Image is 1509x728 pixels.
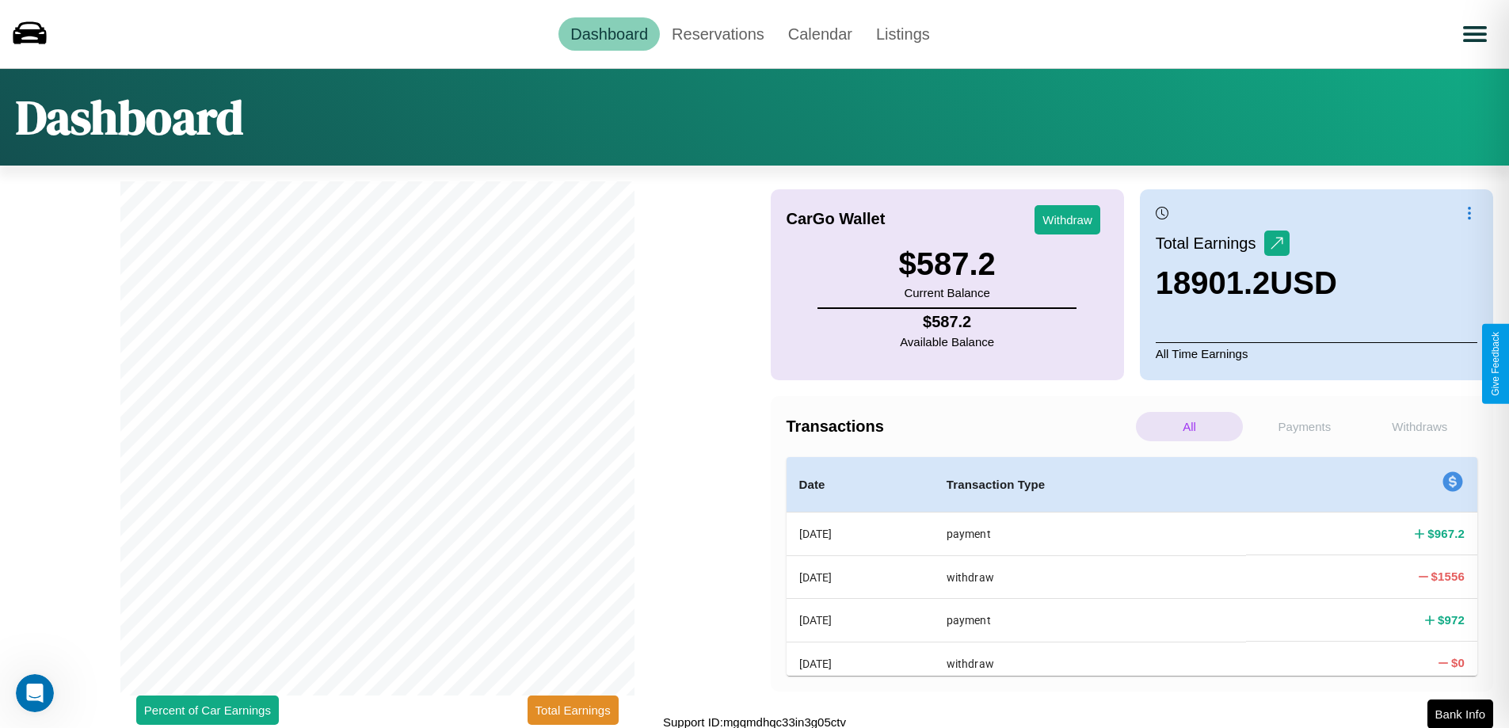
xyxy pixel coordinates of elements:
a: Calendar [776,17,864,51]
p: Withdraws [1366,412,1473,441]
button: Withdraw [1035,205,1100,234]
th: payment [934,599,1247,642]
h4: $ 0 [1451,654,1465,671]
th: [DATE] [787,513,934,556]
h4: Date [799,475,921,494]
button: Total Earnings [528,696,619,725]
button: Open menu [1453,12,1497,56]
a: Dashboard [558,17,660,51]
h4: CarGo Wallet [787,210,886,228]
h3: 18901.2 USD [1156,265,1337,301]
th: [DATE] [787,599,934,642]
p: Available Balance [900,331,994,353]
th: withdraw [934,642,1247,684]
h4: $ 967.2 [1427,525,1465,542]
h4: $ 1556 [1431,568,1465,585]
th: withdraw [934,555,1247,598]
th: [DATE] [787,555,934,598]
h3: $ 587.2 [898,246,995,282]
p: All [1136,412,1243,441]
p: Total Earnings [1156,229,1264,257]
h4: Transaction Type [947,475,1234,494]
p: All Time Earnings [1156,342,1477,364]
th: [DATE] [787,642,934,684]
h4: $ 972 [1438,612,1465,628]
h4: Transactions [787,417,1132,436]
p: Current Balance [898,282,995,303]
h4: $ 587.2 [900,313,994,331]
h1: Dashboard [16,85,243,150]
iframe: Intercom live chat [16,674,54,712]
th: payment [934,513,1247,556]
button: Percent of Car Earnings [136,696,279,725]
a: Reservations [660,17,776,51]
a: Listings [864,17,942,51]
div: Give Feedback [1490,332,1501,396]
p: Payments [1251,412,1358,441]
